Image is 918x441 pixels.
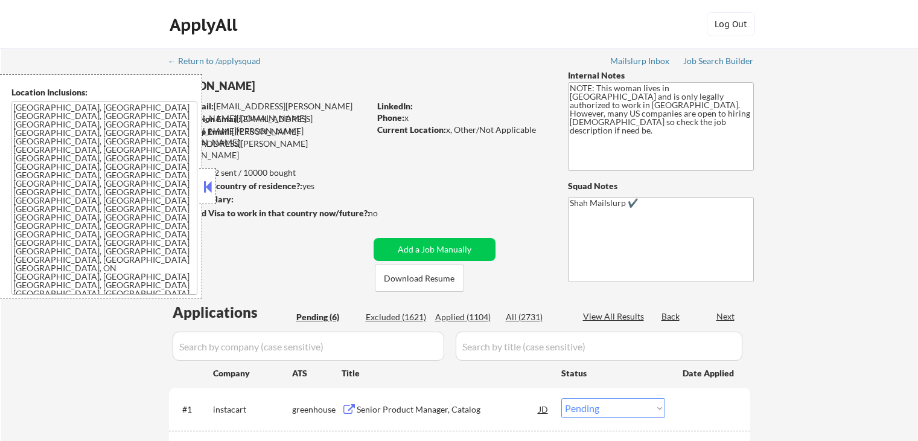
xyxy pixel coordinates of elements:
[456,332,742,361] input: Search by title (case sensitive)
[377,101,413,111] strong: LinkedIn:
[568,69,754,82] div: Internal Notes
[170,113,369,149] div: [EMAIL_ADDRESS][PERSON_NAME][PERSON_NAME][DOMAIN_NAME]
[377,112,548,124] div: x
[683,57,754,65] div: Job Search Builder
[173,305,292,320] div: Applications
[506,311,566,323] div: All (2731)
[213,404,292,416] div: instacart
[377,112,404,123] strong: Phone:
[213,367,292,379] div: Company
[168,181,302,191] strong: Can work in country of residence?:
[435,311,496,323] div: Applied (1104)
[683,56,754,68] a: Job Search Builder
[661,311,681,323] div: Back
[296,311,357,323] div: Pending (6)
[716,311,736,323] div: Next
[170,14,241,35] div: ApplyAll
[342,367,550,379] div: Title
[168,57,272,65] div: ← Return to /applysquad
[292,367,342,379] div: ATS
[683,367,736,379] div: Date Applied
[169,208,370,218] strong: Will need Visa to work in that country now/future?:
[707,12,755,36] button: Log Out
[610,57,671,65] div: Mailslurp Inbox
[366,311,426,323] div: Excluded (1621)
[357,404,539,416] div: Senior Product Manager, Catalog
[11,86,197,98] div: Location Inclusions:
[561,362,665,384] div: Status
[538,398,550,420] div: JD
[610,56,671,68] a: Mailslurp Inbox
[374,238,496,261] button: Add a Job Manually
[368,207,403,219] div: no
[169,126,369,161] div: [PERSON_NAME][EMAIL_ADDRESS][PERSON_NAME][DOMAIN_NAME]
[168,180,366,192] div: yes
[173,332,444,361] input: Search by company (case sensitive)
[375,265,464,292] button: Download Resume
[170,100,369,124] div: [EMAIL_ADDRESS][PERSON_NAME][PERSON_NAME][DOMAIN_NAME]
[169,79,417,94] div: [PERSON_NAME]
[168,167,369,179] div: 1102 sent / 10000 bought
[292,404,342,416] div: greenhouse
[377,124,446,135] strong: Current Location:
[377,124,548,136] div: x, Other/Not Applicable
[182,404,203,416] div: #1
[568,180,754,192] div: Squad Notes
[583,311,648,323] div: View All Results
[168,56,272,68] a: ← Return to /applysquad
